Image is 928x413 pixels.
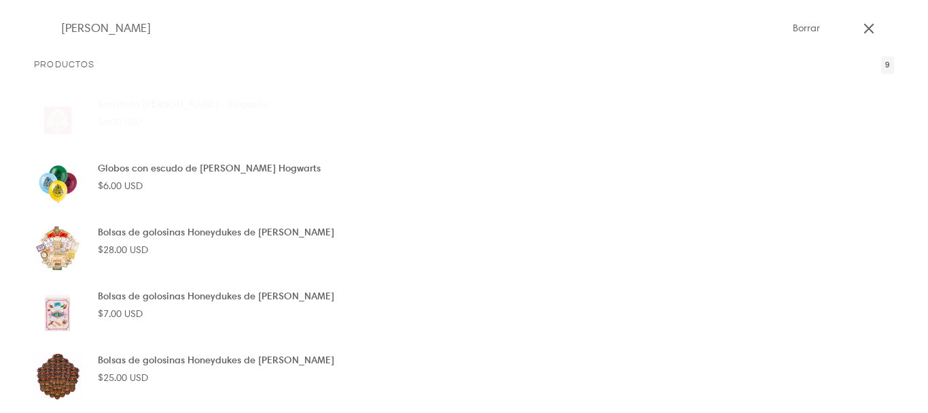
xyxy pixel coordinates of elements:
[34,352,894,400] a: Bolsas de golosinas Honeydukes de [PERSON_NAME] $25.00 USD
[34,59,95,72] p: Productos
[98,116,143,128] span: $6.00 USD
[34,97,894,144] a: Servilleta [PERSON_NAME] - Pequeña $6.00 USD
[34,161,894,208] a: Globos con escudo de [PERSON_NAME] Hogwarts $6.00 USD
[34,288,894,336] a: Bolsas de golosinas Honeydukes de [PERSON_NAME] $7.00 USD
[98,288,334,303] p: Bolsas de golosinas Honeydukes de [PERSON_NAME]
[98,244,148,256] span: $28.00 USD
[34,352,82,400] img: Bolsas de golosinas Honeydukes de Harry Potter
[98,225,334,239] p: Bolsas de golosinas Honeydukes de [PERSON_NAME]
[34,97,82,144] img: Servilleta Harry Potter - Pequeña
[98,161,321,176] p: Globos con escudo de [PERSON_NAME] Hogwarts
[98,97,268,112] p: Servilleta [PERSON_NAME] - Pequeña
[98,180,143,192] span: $6.00 USD
[98,352,334,367] p: Bolsas de golosinas Honeydukes de [PERSON_NAME]
[34,288,82,336] img: Bolsas de golosinas Honeydukes de Harry Potter
[881,56,894,74] span: 9
[34,161,82,208] img: Globos con escudo de Harry Potter Hogwarts
[34,225,894,272] a: Bolsas de golosinas Honeydukes de [PERSON_NAME] $28.00 USD
[98,371,148,384] span: $25.00 USD
[34,225,82,272] img: Bolsas de golosinas Honeydukes de Harry Potter
[98,308,143,320] span: $7.00 USD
